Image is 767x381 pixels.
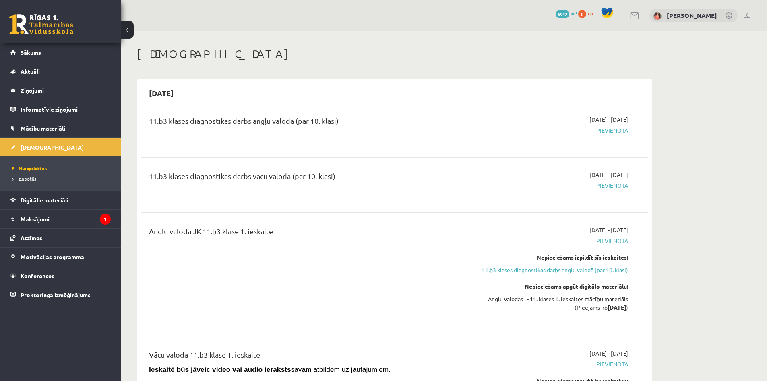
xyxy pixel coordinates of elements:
span: Pievienota [476,237,628,245]
a: Maksājumi1 [10,210,111,228]
a: Izlabotās [12,175,113,182]
a: 11.b3 klases diagnostikas darbs angļu valodā (par 10. klasi) [476,266,628,274]
span: Aktuāli [21,68,40,75]
span: mP [571,10,577,17]
a: Ziņojumi [10,81,111,100]
span: Konferences [21,272,54,279]
i: 1 [100,214,111,225]
a: Atzīmes [10,229,111,247]
legend: Maksājumi [21,210,111,228]
span: Izlabotās [12,175,36,182]
a: Aktuāli [10,62,111,81]
a: Motivācijas programma [10,248,111,266]
a: Informatīvie ziņojumi [10,100,111,119]
a: [DEMOGRAPHIC_DATA] [10,138,111,156]
a: [PERSON_NAME] [667,11,717,19]
span: xp [587,10,593,17]
span: Pievienota [476,360,628,369]
span: Sākums [21,49,41,56]
span: [DATE] - [DATE] [589,171,628,179]
span: 0 [578,10,586,18]
a: 6942 mP [556,10,577,17]
div: Vācu valoda 11.b3 klase 1. ieskaite [149,349,464,364]
span: Digitālie materiāli [21,196,68,204]
a: Mācību materiāli [10,119,111,137]
strong: Ieskaitē būs jāveic video vai audio ieraksts [149,365,291,373]
a: Neizpildītās [12,164,113,172]
a: Rīgas 1. Tālmācības vidusskola [9,14,73,34]
span: Mācību materiāli [21,125,65,132]
legend: Ziņojumi [21,81,111,100]
span: savām atbildēm uz jautājumiem. [149,365,391,373]
span: [DEMOGRAPHIC_DATA] [21,144,84,151]
h1: [DEMOGRAPHIC_DATA] [137,47,652,61]
div: 11.b3 klases diagnostikas darbs vācu valodā (par 10. klasi) [149,171,464,185]
a: Digitālie materiāli [10,191,111,209]
img: Maija Putniņa [653,12,662,20]
span: [DATE] - [DATE] [589,349,628,358]
div: 11.b3 klases diagnostikas darbs angļu valodā (par 10. klasi) [149,115,464,130]
div: Nepieciešams izpildīt šīs ieskaites: [476,253,628,262]
span: Motivācijas programma [21,253,84,260]
span: Pievienota [476,126,628,135]
span: Neizpildītās [12,165,47,171]
span: Atzīmes [21,234,42,242]
a: Konferences [10,266,111,285]
strong: [DATE] [608,304,626,311]
a: Sākums [10,43,111,62]
div: Nepieciešams apgūt digitālo materiālu: [476,282,628,291]
legend: Informatīvie ziņojumi [21,100,111,119]
h2: [DATE] [141,83,182,102]
span: Pievienota [476,181,628,190]
div: Angļu valodas I - 11. klases 1. ieskaites mācību materiāls (Pieejams no ) [476,295,628,312]
span: 6942 [556,10,569,18]
span: [DATE] - [DATE] [589,226,628,234]
a: 0 xp [578,10,597,17]
span: Proktoringa izmēģinājums [21,291,91,298]
a: Proktoringa izmēģinājums [10,285,111,304]
span: [DATE] - [DATE] [589,115,628,124]
div: Angļu valoda JK 11.b3 klase 1. ieskaite [149,226,464,241]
